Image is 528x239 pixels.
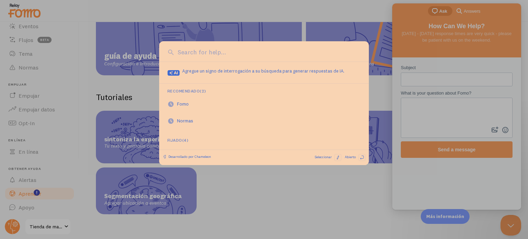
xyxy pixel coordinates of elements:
[9,62,23,67] span: Subject
[63,3,71,11] span: search-medium
[163,154,211,159] a: Desarrollado por Chameleon
[204,88,206,94] font: )
[47,4,55,11] span: Ask
[9,61,120,154] form: Contact form
[108,121,118,132] button: Emoji Picker
[182,138,184,143] font: (
[182,68,344,74] font: Agregue un signo de interrogación a su búsqueda para generar respuestas de IA.
[187,138,188,143] font: )
[177,118,193,124] font: Normas
[36,19,93,26] span: How Can We Help?
[98,121,108,132] button: Attach a file
[10,28,120,40] span: [DATE] - [DATE] response times are very quick - please be patient with us on the weekend.
[38,3,47,12] span: chat-square
[163,96,365,112] a: Fomo
[167,138,182,143] font: Fijado
[163,145,365,162] a: ¿No encuentras lo que buscas? Haz clic aquí.
[184,138,186,143] font: 4
[9,87,79,92] span: What is your question about Fomo?
[202,88,204,94] font: 2
[168,154,211,159] font: Desarrollado por Chameleon
[167,88,200,94] font: Recomendado
[177,100,196,108] div: Recomendado en base a: Normalmente visitas esta página los sábados por la tarde (s=2)
[200,88,201,94] font: (
[345,155,356,159] font: Abierto
[9,95,120,122] textarea: What is your question about Fomo?
[163,112,365,129] a: Normas
[176,48,361,57] input: Search for help...
[9,138,120,154] button: Send a message
[177,101,189,107] font: Fomo
[46,143,84,149] span: Send a message
[71,4,88,11] span: Answers
[177,117,201,124] div: Recomendado en base a: Normalmente visitas esta página los sábados por la tarde (s=1)
[315,155,332,159] font: Seleccionar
